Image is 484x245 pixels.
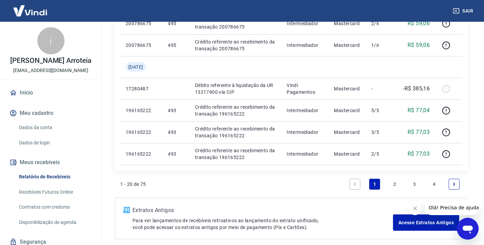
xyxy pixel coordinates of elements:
[8,0,52,21] img: Vindi
[16,215,93,229] a: Disponibilização de agenda
[369,179,380,190] a: Page 1 is your current page
[334,42,360,49] p: Mastercard
[287,107,323,114] p: Intermediador
[195,125,276,139] p: Crédito referente ao recebimento da transação 196165222
[334,151,360,157] p: Mastercard
[168,20,184,27] p: 495
[287,82,323,95] p: Vindi Pagamentos
[195,17,276,30] p: Crédito referente ao recebimento da transação 200786675
[126,20,157,27] p: 200786675
[168,129,184,136] p: 493
[393,214,459,231] a: Acesse Extratos Antigos
[389,179,400,190] a: Page 2
[371,20,391,27] p: 2/6
[126,151,157,157] p: 196165222
[371,107,391,114] p: 5/5
[451,5,476,17] button: Sair
[449,179,460,190] a: Next page
[349,179,360,190] a: Previous page
[37,27,65,54] div: j
[126,107,157,114] p: 196165222
[126,85,157,92] p: 17280487
[334,20,360,27] p: Mastercard
[123,207,130,213] img: ícone
[132,217,393,231] p: Para ver lançamentos de recebíveis retroativos ao lançamento do extrato unificado, você pode aces...
[408,41,430,49] p: R$ 59,06
[403,85,430,93] p: -R$ 385,16
[195,82,276,95] p: Débito referente à liquidação da UR 13217900 via CIP
[16,170,93,184] a: Relatório de Recebíveis
[287,129,323,136] p: Intermediador
[408,19,430,28] p: R$ 59,06
[334,85,360,92] p: Mastercard
[408,128,430,136] p: R$ 77,03
[168,42,184,49] p: 495
[287,151,323,157] p: Intermediador
[334,129,360,136] p: Mastercard
[16,136,93,150] a: Dados de login
[8,155,93,170] button: Meus recebíveis
[429,179,440,190] a: Page 4
[128,64,143,70] span: [DATE]
[126,42,157,49] p: 200786675
[13,67,88,74] p: [EMAIL_ADDRESS][DOMAIN_NAME]
[168,107,184,114] p: 493
[408,150,430,158] p: R$ 77,03
[120,181,146,188] p: 1 - 20 de 75
[408,106,430,115] p: R$ 77,04
[16,200,93,214] a: Contratos com credores
[287,42,323,49] p: Intermediador
[132,206,393,214] p: Extratos Antigos
[195,147,276,161] p: Crédito referente ao recebimento da transação 196165222
[4,5,57,10] span: Olá! Precisa de ajuda?
[371,151,391,157] p: 2/5
[409,179,420,190] a: Page 3
[8,106,93,121] button: Meu cadastro
[457,218,479,240] iframe: Botão para abrir a janela de mensagens
[195,104,276,117] p: Crédito referente ao recebimento da transação 196165222
[16,121,93,135] a: Dados da conta
[168,151,184,157] p: 493
[10,57,91,64] p: [PERSON_NAME] Arroteia
[287,20,323,27] p: Intermediador
[408,202,422,215] iframe: Fechar mensagem
[195,38,276,52] p: Crédito referente ao recebimento da transação 200786675
[8,85,93,100] a: Início
[126,129,157,136] p: 196165222
[425,200,479,215] iframe: Mensagem da empresa
[347,176,462,192] ul: Pagination
[371,42,391,49] p: 1/6
[371,129,391,136] p: 3/5
[16,185,93,199] a: Recebíveis Futuros Online
[334,107,360,114] p: Mastercard
[371,85,391,92] p: -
